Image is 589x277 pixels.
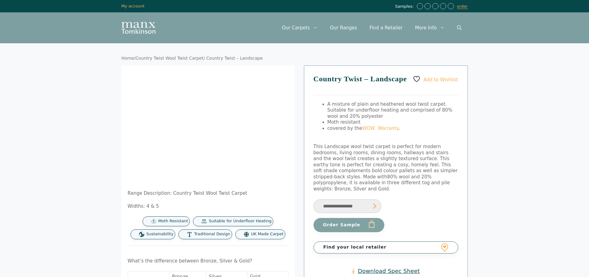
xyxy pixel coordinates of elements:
a: My account [122,4,145,8]
a: Our Ranges [324,19,363,37]
span: A mixture of plain and heathered wool twist carpet. Suitable for underfloor heating and comprised... [327,101,453,119]
span: UK Made Carpet [251,232,284,237]
a: Open Search Bar [451,19,468,37]
a: Country Twist Wool Twist Carpet [135,56,203,61]
a: WOW Warranty [362,126,398,131]
span: Moth Resistant [158,219,188,224]
a: More Info [409,19,450,37]
nav: Primary [276,19,468,37]
h1: Country Twist – Landscape [314,75,458,95]
a: order [457,4,468,9]
a: Download Spec Sheet [352,267,420,275]
a: Home [122,56,134,61]
span: This Landscape wool twist carpet is perfect for modern bedrooms, living rooms, dining rooms, hall... [314,144,458,180]
a: Our Carpets [276,19,324,37]
nav: Breadcrumb [122,56,468,61]
p: Widths: 4 & 5 [128,203,288,210]
p: Range Description: Country Twist Wool Twist Carpet [128,190,288,197]
span: Add to Wishlist [424,77,458,82]
span: Traditional Design [194,232,230,237]
span: Sustainability [146,232,173,237]
span: Suitable for Underfloor Heating [209,219,271,224]
li: covered by the . [327,126,458,132]
p: What’s the difference between Bronze, Silver & Gold? [128,258,288,264]
a: Find your local retailer [314,241,458,253]
span: Moth resistant [327,119,361,125]
img: Manx Tomkinson [122,22,156,34]
a: Add to Wishlist [413,75,458,83]
a: Find a Retailer [363,19,409,37]
span: 80% wool and 20% polypropylene, it is available in three different tog and pile weights: Bronze, ... [314,174,450,192]
button: Order Sample [314,218,384,232]
span: Samples: [395,4,415,9]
